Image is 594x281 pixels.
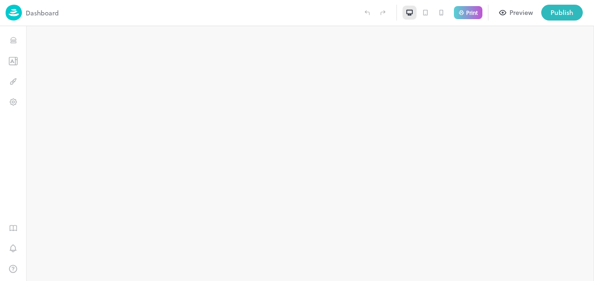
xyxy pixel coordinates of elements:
[375,5,391,21] label: Redo (Ctrl + Y)
[26,8,59,18] p: Dashboard
[466,10,478,15] p: Print
[359,5,375,21] label: Undo (Ctrl + Z)
[551,7,573,18] div: Publish
[494,5,538,21] button: Preview
[6,5,22,21] img: logo-86c26b7e.jpg
[509,7,533,18] div: Preview
[541,5,583,21] button: Publish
